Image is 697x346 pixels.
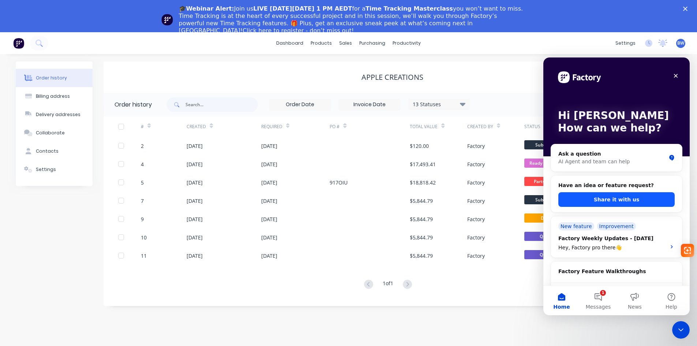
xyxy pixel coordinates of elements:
div: Billing address [36,93,70,100]
div: $5,844.79 [410,215,433,223]
div: [DATE] [261,215,277,223]
div: Collaborate [36,130,65,136]
div: Factory [467,252,485,260]
span: Submitted [524,195,568,204]
input: Order Date [269,99,331,110]
div: Factory [467,197,485,205]
div: 13 Statuses [408,100,470,108]
div: $5,844.79 [410,252,433,260]
b: Time Tracking Masterclass [366,5,453,12]
span: Ready for Pick ... [524,159,568,168]
div: $5,844.79 [410,234,433,241]
div: [DATE] [187,160,203,168]
div: productivity [389,38,424,49]
div: [DATE] [187,179,203,186]
div: Factory [467,160,485,168]
div: Created By [467,123,493,130]
div: PO # [330,123,340,130]
iframe: Intercom live chat [543,57,690,315]
a: dashboard [273,38,307,49]
img: Factory [13,38,24,49]
input: Invoice Date [339,99,400,110]
div: Status [524,123,540,130]
button: Delivery addresses [16,105,93,124]
div: Created [187,116,261,137]
div: Required [261,116,330,137]
div: $17,493.41 [410,160,436,168]
a: Click here to register - don’t miss out! [243,27,354,34]
div: # [141,123,144,130]
img: Profile image for Team [161,14,173,26]
div: Delivery addresses [36,111,80,118]
div: [DATE] [187,142,203,150]
div: Order history [115,100,152,109]
div: [DATE] [261,197,277,205]
div: Contacts [36,148,59,155]
div: Created By [467,116,524,137]
button: Billing address [16,87,93,105]
input: Search... [186,97,258,112]
div: [DATE] [187,234,203,241]
div: 917OIU [330,179,348,186]
span: BW [677,40,684,46]
div: Factory [467,215,485,223]
div: purchasing [356,38,389,49]
div: [DATE] [261,234,277,241]
div: [DATE] [187,197,203,205]
div: Status [524,116,604,137]
div: Factory [467,142,485,150]
button: Settings [16,160,93,179]
div: Settings [36,166,56,173]
div: Join us for a you won’t want to miss. Time Tracking is at the heart of every successful project a... [179,5,524,34]
div: $120.00 [410,142,429,150]
div: 1 of 1 [383,279,393,290]
span: Parts Ready [524,177,568,186]
b: LIVE [DATE][DATE] 1 PM AEDT [253,5,352,12]
div: $5,844.79 [410,197,433,205]
div: Total Value [410,116,467,137]
div: Total Value [410,123,438,130]
div: 10 [141,234,147,241]
div: 9 [141,215,144,223]
div: Close [683,7,690,11]
div: 11 [141,252,147,260]
button: Collaborate [16,124,93,142]
span: Quote [524,250,568,259]
button: Contacts [16,142,93,160]
div: products [307,38,336,49]
div: Factory [467,234,485,241]
div: Created [187,123,206,130]
div: PO # [330,116,410,137]
span: Draft [524,213,568,223]
b: 🎓Webinar Alert: [179,5,234,12]
div: sales [336,38,356,49]
div: [DATE] [187,215,203,223]
span: Submitted [524,140,568,149]
span: Quote [524,232,568,241]
div: [DATE] [261,160,277,168]
div: settings [612,38,639,49]
div: [DATE] [261,252,277,260]
button: Order history [16,69,93,87]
